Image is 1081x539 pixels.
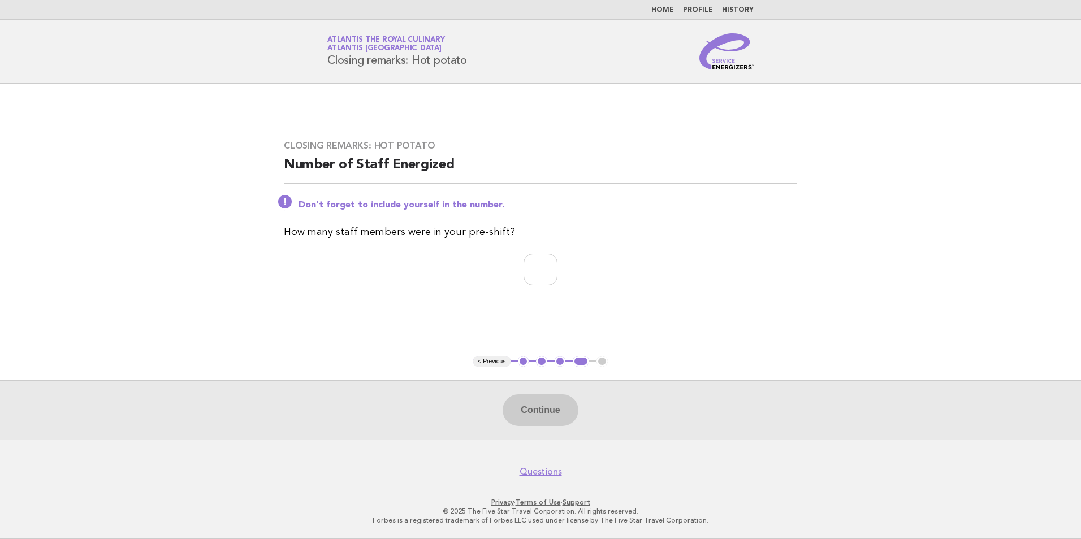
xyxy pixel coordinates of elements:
[327,37,466,66] h1: Closing remarks: Hot potato
[284,224,797,240] p: How many staff members were in your pre-shift?
[699,33,754,69] img: Service Energizers
[327,36,444,52] a: Atlantis the Royal CulinaryAtlantis [GEOGRAPHIC_DATA]
[327,45,442,53] span: Atlantis [GEOGRAPHIC_DATA]
[520,466,562,477] a: Questions
[284,140,797,151] h3: Closing remarks: Hot potato
[194,516,887,525] p: Forbes is a registered trademark of Forbes LLC used under license by The Five Star Travel Corpora...
[683,7,713,14] a: Profile
[516,498,561,506] a: Terms of Use
[284,156,797,184] h2: Number of Staff Energized
[299,199,797,211] p: Don't forget to include yourself in the number.
[722,7,754,14] a: History
[194,507,887,516] p: © 2025 The Five Star Travel Corporation. All rights reserved.
[573,356,589,367] button: 4
[651,7,674,14] a: Home
[555,356,566,367] button: 3
[563,498,590,506] a: Support
[491,498,514,506] a: Privacy
[194,498,887,507] p: · ·
[473,356,510,367] button: < Previous
[518,356,529,367] button: 1
[536,356,547,367] button: 2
